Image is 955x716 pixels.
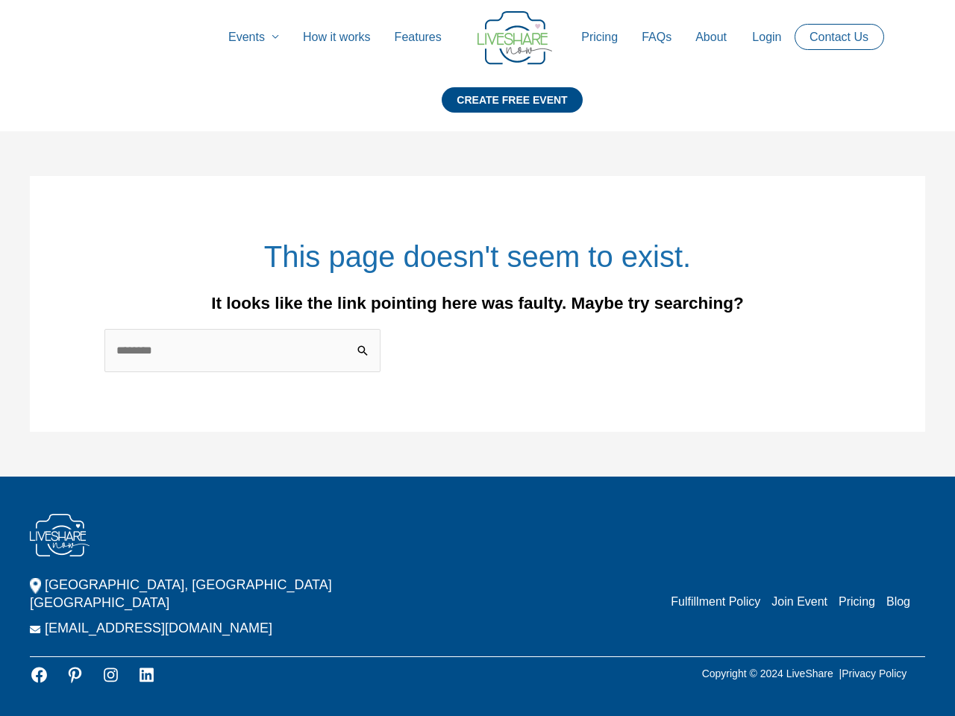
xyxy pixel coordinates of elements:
[30,626,41,633] img: ico_email.png
[740,13,793,61] a: Login
[45,621,272,635] a: [EMAIL_ADDRESS][DOMAIN_NAME]
[442,87,582,113] div: CREATE FREE EVENT
[442,87,582,131] a: CREATE FREE EVENT
[104,295,851,313] div: It looks like the link pointing here was faulty. Maybe try searching?
[683,13,739,61] a: About
[291,13,383,61] a: How it works
[771,595,827,608] a: Join Event
[886,595,910,608] a: Blog
[630,13,683,61] a: FAQs
[839,595,875,608] a: Pricing
[569,13,630,61] a: Pricing
[683,665,925,682] p: Copyright © 2024 LiveShare |
[798,25,880,49] a: Contact Us
[477,11,552,65] img: LiveShare logo - Capture & Share Event Memories
[216,13,291,61] a: Events
[30,576,418,612] p: [GEOGRAPHIC_DATA], [GEOGRAPHIC_DATA] [GEOGRAPHIC_DATA]
[383,13,454,61] a: Features
[26,13,929,61] nav: Site Navigation
[30,578,41,594] img: ico_location.png
[660,593,910,611] nav: Menu
[104,236,851,277] h1: This page doesn't seem to exist.
[671,595,760,608] a: Fulfillment Policy
[842,668,907,679] a: Privacy Policy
